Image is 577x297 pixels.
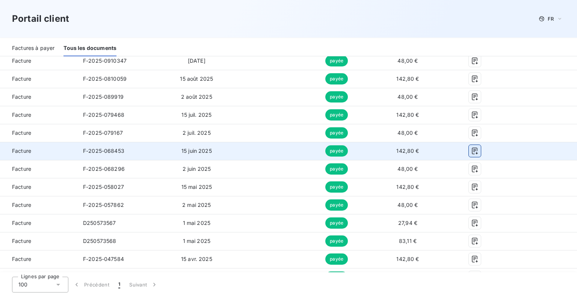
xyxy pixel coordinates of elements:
[6,201,71,209] span: Facture
[396,148,419,154] span: 142,80 €
[396,75,419,82] span: 142,80 €
[396,184,419,190] span: 142,80 €
[325,235,348,247] span: payée
[6,147,71,155] span: Facture
[6,57,71,65] span: Facture
[83,256,124,262] span: F-2025-047584
[6,165,71,173] span: Facture
[83,148,124,154] span: F-2025-068453
[325,199,348,211] span: payée
[6,93,71,101] span: Facture
[396,256,419,262] span: 142,80 €
[83,220,116,226] span: D250573567
[68,277,114,292] button: Précédent
[12,12,69,26] h3: Portail client
[183,220,211,226] span: 1 mai 2025
[325,127,348,139] span: payée
[6,183,71,191] span: Facture
[12,41,54,56] div: Factures à payer
[325,181,348,193] span: payée
[181,184,212,190] span: 15 mai 2025
[114,277,125,292] button: 1
[83,238,116,244] span: D250573568
[325,271,348,283] span: payée
[396,112,419,118] span: 142,80 €
[182,202,211,208] span: 2 mai 2025
[83,166,125,172] span: F-2025-068296
[397,202,418,208] span: 48,00 €
[325,145,348,157] span: payée
[397,57,418,64] span: 48,00 €
[83,130,123,136] span: F-2025-079167
[6,129,71,137] span: Facture
[548,16,554,22] span: FR
[181,93,212,100] span: 2 août 2025
[83,184,124,190] span: F-2025-058027
[325,91,348,103] span: payée
[188,57,205,64] span: [DATE]
[325,217,348,229] span: payée
[6,237,71,245] span: Facture
[6,75,71,83] span: Facture
[63,41,116,56] div: Tous les documents
[180,75,213,82] span: 15 août 2025
[6,111,71,119] span: Facture
[183,130,211,136] span: 2 juil. 2025
[397,93,418,100] span: 48,00 €
[83,112,124,118] span: F-2025-079468
[6,219,71,227] span: Facture
[118,281,120,288] span: 1
[181,148,212,154] span: 15 juin 2025
[83,202,124,208] span: F-2025-057862
[397,166,418,172] span: 48,00 €
[398,220,417,226] span: 27,94 €
[325,73,348,84] span: payée
[83,75,127,82] span: F-2025-0810059
[83,57,127,64] span: F-2025-0910347
[18,281,27,288] span: 100
[399,238,417,244] span: 83,11 €
[6,255,71,263] span: Facture
[325,109,348,121] span: payée
[183,166,211,172] span: 2 juin 2025
[325,55,348,66] span: payée
[181,112,211,118] span: 15 juil. 2025
[183,238,211,244] span: 1 mai 2025
[181,256,212,262] span: 15 avr. 2025
[397,130,418,136] span: 48,00 €
[125,277,163,292] button: Suivant
[325,163,348,175] span: payée
[325,253,348,265] span: payée
[83,93,124,100] span: F-2025-089919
